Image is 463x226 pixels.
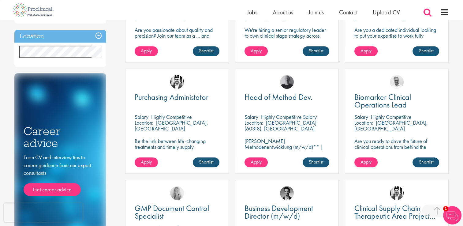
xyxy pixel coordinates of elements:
[135,138,219,150] p: Be the link between life-changing treatments and timely supply.
[135,46,158,56] a: Apply
[443,206,448,211] span: 1
[170,186,184,200] img: Shannon Briggs
[303,157,329,167] a: Shortlist
[14,30,106,43] h3: Location
[141,47,152,54] span: Apply
[4,203,83,222] iframe: reCAPTCHA
[135,205,219,220] a: GMP Document Control Specialist
[354,46,378,56] a: Apply
[247,8,257,16] a: Jobs
[280,186,294,200] img: Max Slevogt
[24,183,81,196] a: Get career advice
[354,92,411,110] span: Biomarker Clinical Operations Lead
[245,205,329,220] a: Business Development Director (m/w/d)
[245,203,313,221] span: Business Development Director (m/w/d)
[135,157,158,167] a: Apply
[413,157,439,167] a: Shortlist
[193,157,219,167] a: Shortlist
[371,113,412,120] p: Highly Competitive
[354,205,439,220] a: Clinical Supply Chain Therapeutic Area Project Manager
[245,93,329,101] a: Head of Method Dev.
[245,119,263,126] span: Location:
[24,153,97,196] div: From CV and interview tips to career guidance from our expert consultants
[354,113,368,120] span: Salary
[245,46,268,56] a: Apply
[251,47,262,54] span: Apply
[261,113,317,120] p: Highly Competitive Salary
[390,75,404,89] img: Joshua Bye
[245,92,312,102] span: Head of Method Dev.
[135,113,148,120] span: Salary
[280,75,294,89] img: Felix Zimmer
[245,138,329,167] p: [PERSON_NAME] Methodenentwicklung (m/w/d)** | Dauerhaft | Biowissenschaften | [GEOGRAPHIC_DATA] (...
[373,8,400,16] a: Upload CV
[135,27,219,50] p: Are you passionate about quality and precision? Join our team as a … and help ensure top-tier sta...
[354,27,439,44] p: Are you a dedicated individual looking to put your expertise to work fully flexibly in a remote p...
[245,119,316,132] p: [GEOGRAPHIC_DATA] (60318), [GEOGRAPHIC_DATA]
[141,159,152,165] span: Apply
[390,186,404,200] img: Edward Little
[193,46,219,56] a: Shortlist
[245,27,329,44] p: We're hiring a senior regulatory leader to own clinical stage strategy across multiple programs.
[354,93,439,109] a: Biomarker Clinical Operations Lead
[135,119,208,132] p: [GEOGRAPHIC_DATA], [GEOGRAPHIC_DATA]
[135,119,153,126] span: Location:
[308,8,324,16] a: Join us
[24,125,97,149] h3: Career advice
[354,157,378,167] a: Apply
[273,8,293,16] a: About us
[354,119,373,126] span: Location:
[135,203,209,221] span: GMP Document Control Specialist
[360,159,372,165] span: Apply
[135,93,219,101] a: Purchasing Administator
[245,157,268,167] a: Apply
[135,92,208,102] span: Purchasing Administator
[354,138,439,167] p: Are you ready to drive the future of clinical operations from behind the scenes? Looking to be in...
[303,46,329,56] a: Shortlist
[443,206,461,224] img: Chatbot
[360,47,372,54] span: Apply
[339,8,357,16] a: Contact
[151,113,192,120] p: Highly Competitive
[245,113,258,120] span: Salary
[170,75,184,89] img: Edward Little
[413,46,439,56] a: Shortlist
[251,159,262,165] span: Apply
[245,8,297,32] p: Parsippany-[PERSON_NAME][GEOGRAPHIC_DATA], [GEOGRAPHIC_DATA]
[354,119,428,132] p: [GEOGRAPHIC_DATA], [GEOGRAPHIC_DATA]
